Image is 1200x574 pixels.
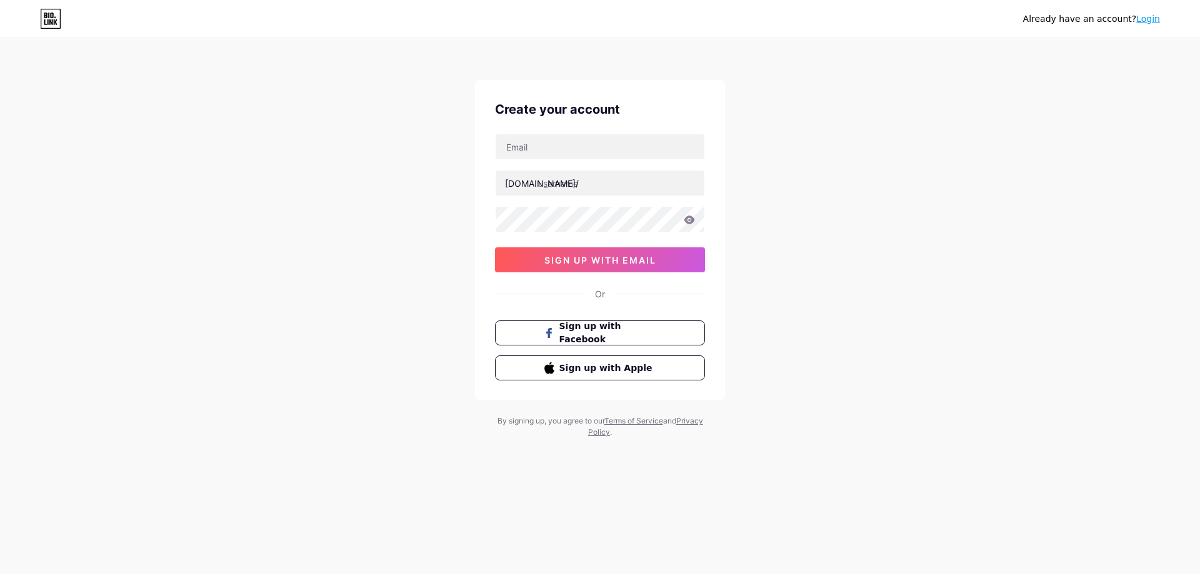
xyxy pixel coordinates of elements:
div: [DOMAIN_NAME]/ [505,177,579,190]
span: Sign up with Facebook [559,320,656,346]
div: Or [595,287,605,300]
a: Terms of Service [604,416,663,425]
button: sign up with email [495,247,705,272]
button: Sign up with Facebook [495,320,705,345]
div: Already have an account? [1023,12,1160,26]
span: Sign up with Apple [559,362,656,375]
div: By signing up, you agree to our and . [494,415,706,438]
span: sign up with email [544,255,656,265]
a: Login [1136,14,1160,24]
button: Sign up with Apple [495,355,705,380]
div: Create your account [495,100,705,119]
input: username [496,171,704,195]
input: Email [496,134,704,159]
